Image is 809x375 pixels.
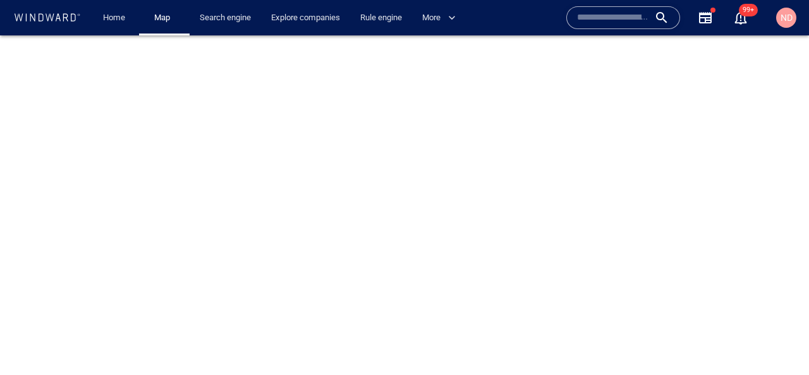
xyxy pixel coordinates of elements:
[94,7,134,29] button: Home
[733,10,748,25] button: 99+
[149,7,179,29] a: Map
[144,7,185,29] button: Map
[422,11,456,25] span: More
[417,7,466,29] button: More
[355,7,407,29] a: Rule engine
[266,7,345,29] a: Explore companies
[755,318,800,366] iframe: Chat
[739,4,758,16] span: 99+
[98,7,130,29] a: Home
[195,7,256,29] a: Search engine
[774,5,799,30] button: ND
[733,10,748,25] div: Notification center
[781,13,793,23] span: ND
[731,8,751,28] a: 99+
